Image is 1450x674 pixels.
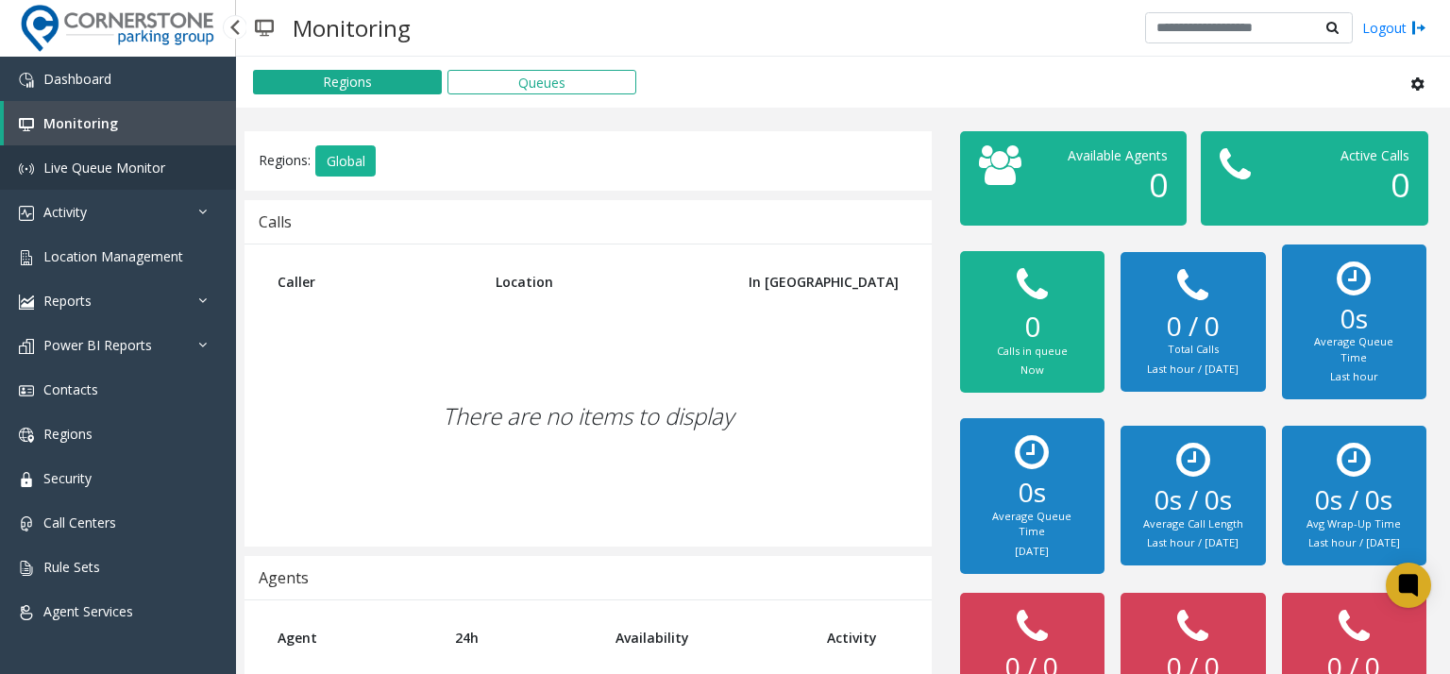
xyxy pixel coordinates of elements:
[1391,162,1409,207] span: 0
[1015,544,1049,558] small: [DATE]
[1330,369,1378,383] small: Last hour
[1411,18,1426,38] img: logout
[1139,516,1246,532] div: Average Call Length
[263,615,441,661] th: Agent
[43,380,98,398] span: Contacts
[263,305,913,528] div: There are no items to display
[19,561,34,576] img: 'icon'
[315,145,376,177] button: Global
[19,428,34,443] img: 'icon'
[1340,146,1409,164] span: Active Calls
[1020,362,1044,377] small: Now
[43,425,93,443] span: Regions
[43,203,87,221] span: Activity
[43,602,133,620] span: Agent Services
[1139,311,1246,343] h2: 0 / 0
[283,5,420,51] h3: Monitoring
[1139,342,1246,358] div: Total Calls
[19,206,34,221] img: 'icon'
[19,339,34,354] img: 'icon'
[979,509,1086,540] div: Average Queue Time
[43,469,92,487] span: Security
[43,514,116,531] span: Call Centers
[43,159,165,177] span: Live Queue Monitor
[441,615,602,661] th: 24h
[601,615,813,661] th: Availability
[19,383,34,398] img: 'icon'
[259,150,311,168] span: Regions:
[979,344,1086,360] div: Calls in queue
[1139,484,1246,516] h2: 0s / 0s
[1301,516,1408,532] div: Avg Wrap-Up Time
[1301,334,1408,365] div: Average Queue Time
[481,259,719,305] th: Location
[19,161,34,177] img: 'icon'
[979,310,1086,344] h2: 0
[43,292,92,310] span: Reports
[43,336,152,354] span: Power BI Reports
[43,114,118,132] span: Monitoring
[19,472,34,487] img: 'icon'
[43,247,183,265] span: Location Management
[813,615,913,661] th: Activity
[263,259,481,305] th: Caller
[259,565,309,590] div: Agents
[1147,535,1239,549] small: Last hour / [DATE]
[1301,303,1408,335] h2: 0s
[253,70,442,94] button: Regions
[1308,535,1400,549] small: Last hour / [DATE]
[1362,18,1426,38] a: Logout
[19,73,34,88] img: 'icon'
[447,70,636,94] button: Queues
[255,5,274,51] img: pageIcon
[19,295,34,310] img: 'icon'
[43,558,100,576] span: Rule Sets
[720,259,913,305] th: In [GEOGRAPHIC_DATA]
[4,101,236,145] a: Monitoring
[19,516,34,531] img: 'icon'
[19,250,34,265] img: 'icon'
[19,117,34,132] img: 'icon'
[1068,146,1168,164] span: Available Agents
[1301,484,1408,516] h2: 0s / 0s
[43,70,111,88] span: Dashboard
[979,477,1086,509] h2: 0s
[1147,362,1239,376] small: Last hour / [DATE]
[1149,162,1168,207] span: 0
[259,210,292,234] div: Calls
[19,605,34,620] img: 'icon'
